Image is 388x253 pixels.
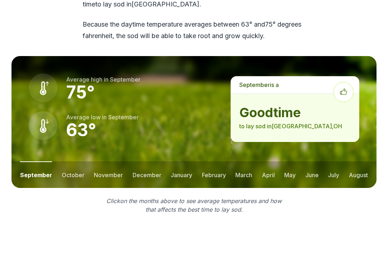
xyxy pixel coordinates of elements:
[284,161,296,188] button: may
[349,161,368,188] button: august
[171,161,192,188] button: january
[239,81,270,88] span: september
[66,119,96,141] strong: 63 °
[66,113,139,121] p: Average low in
[108,114,139,121] span: september
[235,161,252,188] button: march
[231,76,359,93] p: is a
[66,75,140,84] p: Average high in
[305,161,319,188] button: june
[239,122,351,130] p: to lay sod in [GEOGRAPHIC_DATA] , OH
[20,161,52,188] button: september
[328,161,339,188] button: july
[102,197,286,214] p: Click on the months above to see average temperatures and how that affects the best time to lay sod.
[94,161,123,188] button: november
[262,161,275,188] button: april
[110,76,140,83] span: september
[66,82,95,103] strong: 75 °
[202,161,226,188] button: february
[133,161,161,188] button: december
[83,19,305,42] p: Because the daytime temperature averages between 63 ° and 75 ° degrees fahrenheit, the sod will b...
[62,161,84,188] button: october
[239,105,351,120] strong: good time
